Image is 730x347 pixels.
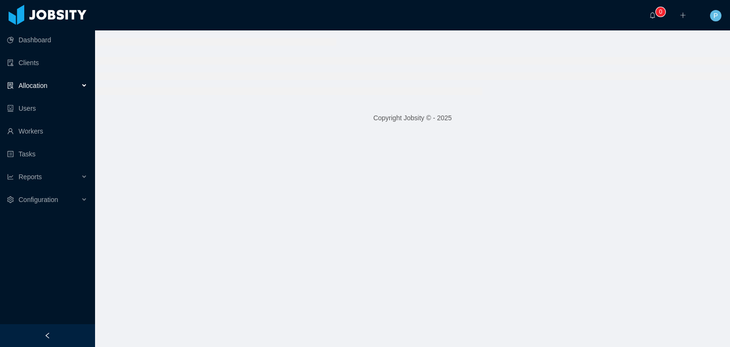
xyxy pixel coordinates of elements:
[7,99,87,118] a: icon: robotUsers
[7,145,87,164] a: icon: profileTasks
[649,12,656,19] i: icon: bell
[7,30,87,49] a: icon: pie-chartDashboard
[7,82,14,89] i: icon: solution
[7,173,14,180] i: icon: line-chart
[7,53,87,72] a: icon: auditClients
[656,7,665,17] sup: 0
[7,122,87,141] a: icon: userWorkers
[95,102,730,135] footer: Copyright Jobsity © - 2025
[19,82,48,89] span: Allocation
[19,173,42,181] span: Reports
[19,196,58,203] span: Configuration
[680,12,686,19] i: icon: plus
[7,196,14,203] i: icon: setting
[713,10,718,21] span: P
